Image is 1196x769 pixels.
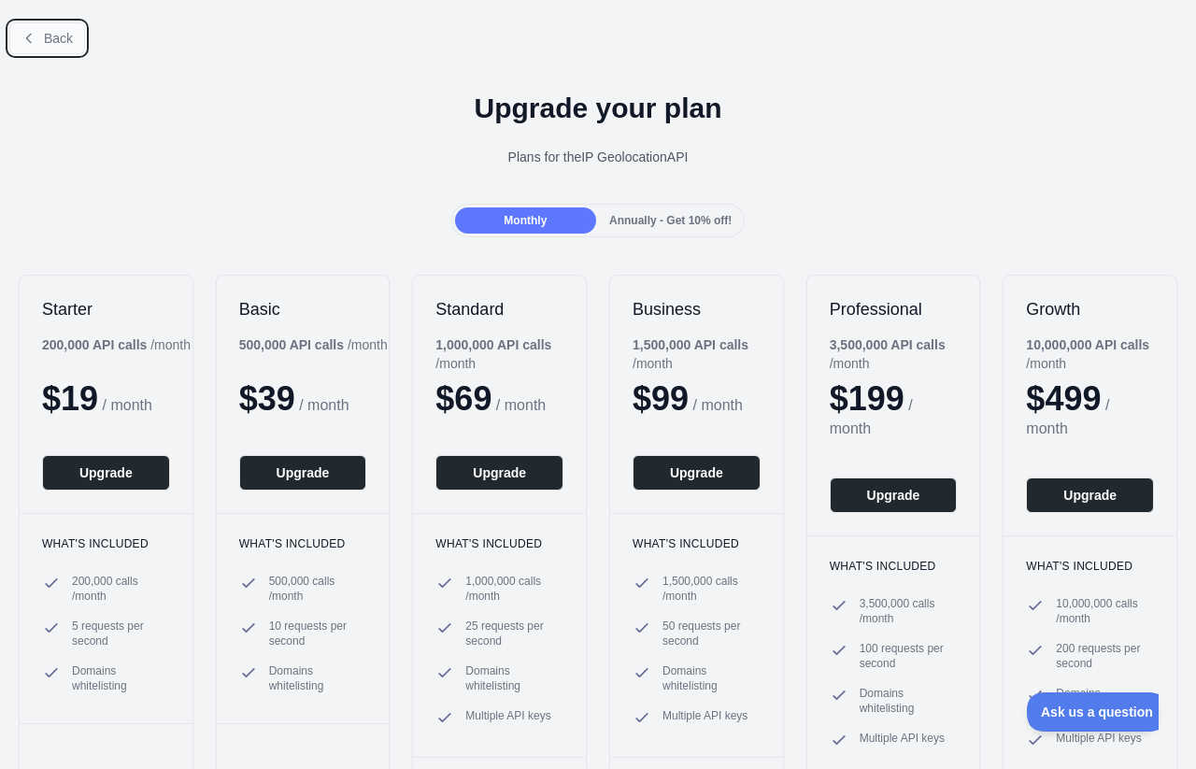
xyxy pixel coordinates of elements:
[435,337,551,352] b: 1,000,000 API calls
[1026,379,1101,418] span: $ 499
[633,335,783,373] div: / month
[633,337,748,352] b: 1,500,000 API calls
[1026,337,1149,352] b: 10,000,000 API calls
[1027,692,1159,732] iframe: Toggle Customer Support
[1026,335,1176,373] div: / month
[830,298,958,320] h2: Professional
[633,379,689,418] span: $ 99
[830,335,980,373] div: / month
[1026,298,1154,320] h2: Growth
[435,379,491,418] span: $ 69
[435,298,563,320] h2: Standard
[830,379,904,418] span: $ 199
[830,337,946,352] b: 3,500,000 API calls
[633,298,761,320] h2: Business
[435,335,586,373] div: / month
